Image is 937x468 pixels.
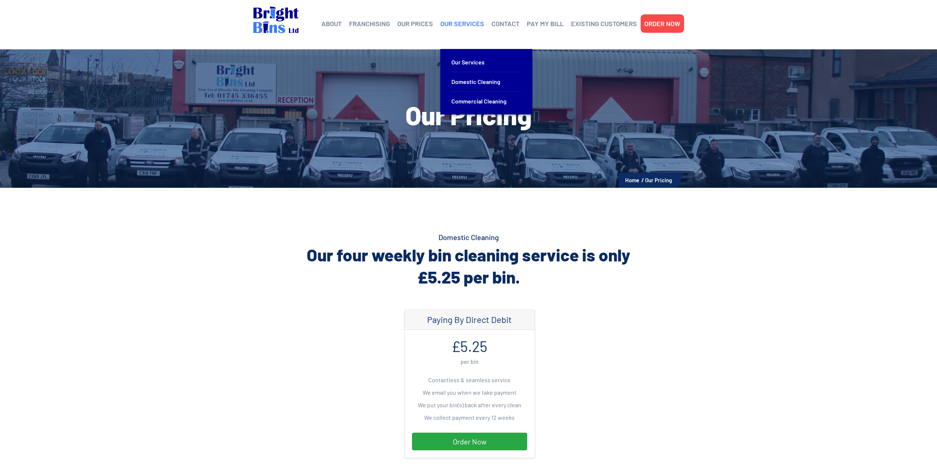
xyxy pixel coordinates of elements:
a: OUR PRICES [397,18,433,29]
a: ORDER NOW [644,18,680,29]
a: OUR SERVICES [440,18,484,29]
h4: Paying By Direct Debit [412,314,527,325]
a: FRANCHISING [349,18,390,29]
h1: Our Pricing [253,102,684,128]
h4: Domestic Cleaning [253,232,684,242]
li: Our Pricing [645,175,672,185]
li: We put your bin(s) back after every clean [412,399,527,411]
small: per bin [461,358,479,365]
a: ABOUT [321,18,342,29]
li: Contactless & seamless service [412,374,527,386]
li: We collect payment every 12 weeks [412,411,527,424]
a: EXISTING CUSTOMERS [571,18,637,29]
a: Home [625,177,639,183]
a: CONTACT [492,18,519,29]
a: Our Services [451,53,521,72]
a: Order Now [412,433,527,450]
li: We email you when we take payment [412,386,527,399]
a: Domestic Cleaning [451,72,521,92]
h1: £5.25 [412,337,527,355]
a: PAY MY BILL [527,18,564,29]
a: Commercial Cleaning [451,92,521,111]
h2: Our four weekly bin cleaning service is only £5.25 per bin. [253,244,684,288]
